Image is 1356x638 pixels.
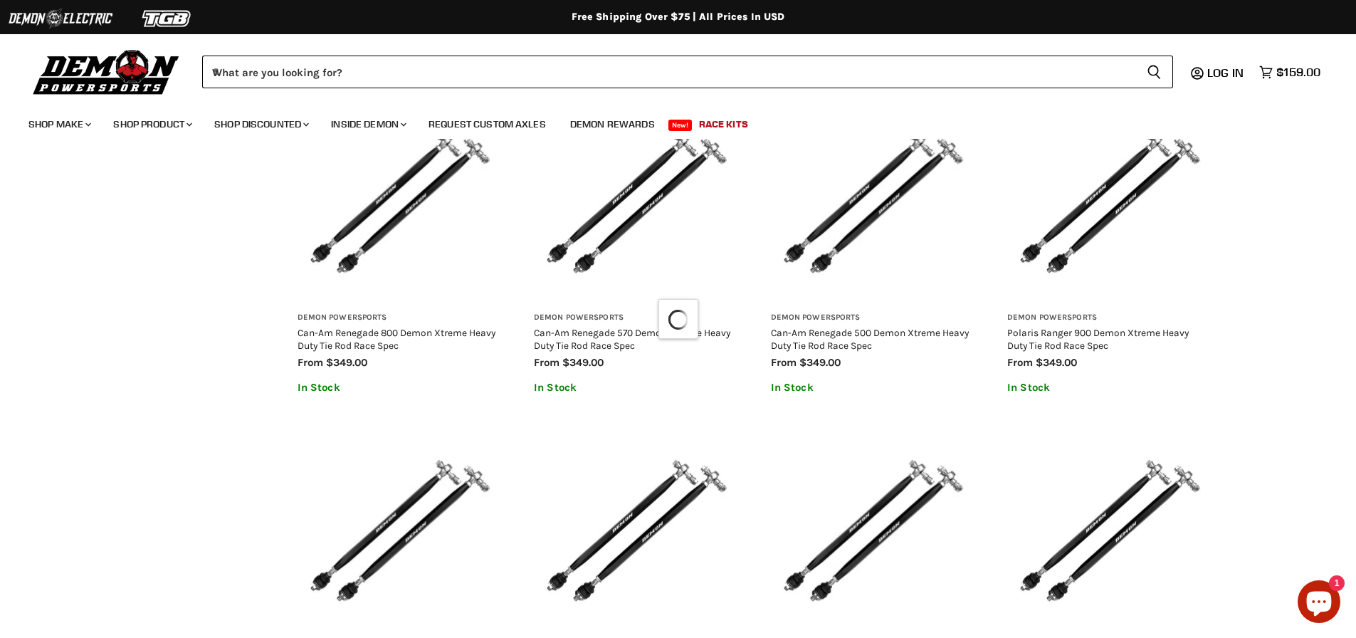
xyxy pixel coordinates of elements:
span: $349.00 [1036,356,1077,369]
img: Demon Electric Logo 2 [7,5,114,32]
img: Can-Am Renegade 800 Demon Xtreme Heavy Duty Tie Rod Race Spec [298,101,499,303]
span: $349.00 [799,356,841,369]
a: Race Kits [688,110,759,139]
img: Kawasaki Teryx4 800 Demon Xtreme Heavy Duty Tie Rod Race Spec [534,429,735,631]
h3: Demon Powersports [771,313,972,323]
span: Log in [1207,66,1244,80]
a: Shop Make [18,110,100,139]
a: Shop Product [103,110,201,139]
span: from [298,356,323,369]
inbox-online-store-chat: Shopify online store chat [1293,580,1345,627]
span: from [534,356,559,369]
img: Can-Am Renegade 570 Demon Xtreme Heavy Duty Tie Rod Race Spec [534,101,735,303]
a: Request Custom Axles [418,110,557,139]
a: Can-Am Renegade 500 Demon Xtreme Heavy Duty Tie Rod Race Spec [771,327,969,351]
a: Log in [1201,66,1252,79]
span: $349.00 [326,356,367,369]
p: In Stock [1007,382,1209,394]
div: Free Shipping Over $75 | All Prices In USD [109,11,1248,23]
h3: Demon Powersports [1007,313,1209,323]
a: Shop Discounted [204,110,317,139]
p: In Stock [298,382,499,394]
img: Polaris Ranger 900 Demon Xtreme Heavy Duty Tie Rod Race Spec [1007,101,1209,303]
h3: Demon Powersports [534,313,735,323]
button: Search [1135,56,1173,88]
img: Demon Powersports [28,46,184,97]
span: New! [668,120,693,131]
p: In Stock [771,382,972,394]
ul: Main menu [18,104,1317,139]
form: Product [202,56,1173,88]
a: $159.00 [1252,62,1328,83]
input: When autocomplete results are available use up and down arrows to review and enter to select [202,56,1135,88]
span: from [771,356,797,369]
a: Demon Rewards [559,110,666,139]
img: TGB Logo 2 [114,5,221,32]
a: Inside Demon [320,110,415,139]
img: Polaris Ranger 1000 Demon Xtreme Heavy Duty Tie Rod Race Spec [298,429,499,631]
span: $159.00 [1276,66,1320,79]
img: Can-Am Renegade 500 Demon Xtreme Heavy Duty Tie Rod Race Spec [771,101,972,303]
a: Polaris Ranger 900 Demon Xtreme Heavy Duty Tie Rod Race Spec [1007,327,1189,351]
a: Can-Am Renegade 570 Demon Xtreme Heavy Duty Tie Rod Race Spec [534,327,730,351]
span: $349.00 [562,356,604,369]
a: Can-Am Renegade 800 Demon Xtreme Heavy Duty Tie Rod Race Spec [298,327,495,351]
span: from [1007,356,1033,369]
img: Kawasaki Teryx 800 Demon Xtreme Heavy Duty Tie Rod Race Spec [771,429,972,631]
img: Polaris RZR Turbo Demon Xtreme Heavy Duty Tie Rod Race Spec [1007,429,1209,631]
p: In Stock [534,382,735,394]
h3: Demon Powersports [298,313,499,323]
